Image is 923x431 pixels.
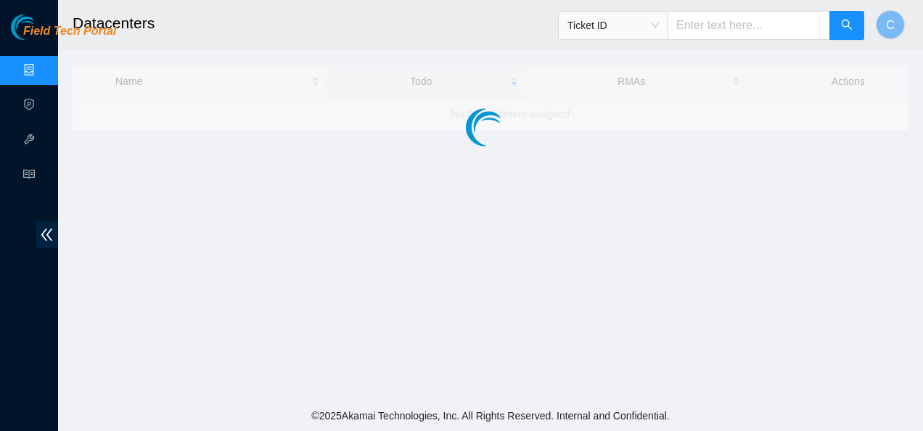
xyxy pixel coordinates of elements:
input: Enter text here... [668,11,830,40]
span: C [886,16,895,34]
button: search [829,11,864,40]
img: Akamai Technologies [11,15,73,40]
span: double-left [36,221,58,248]
span: read [23,162,35,191]
footer: © 2025 Akamai Technologies, Inc. All Rights Reserved. Internal and Confidential. [58,401,923,431]
a: Akamai TechnologiesField Tech Portal [11,26,116,45]
button: C [876,10,905,39]
span: Ticket ID [567,15,659,36]
span: search [841,19,853,33]
span: Field Tech Portal [23,25,116,38]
